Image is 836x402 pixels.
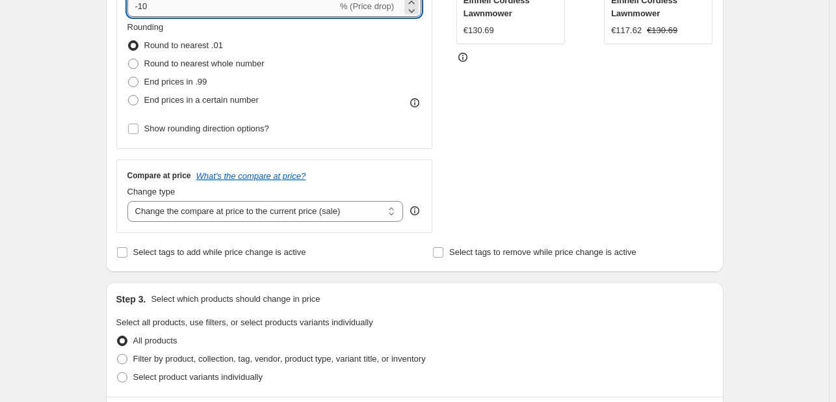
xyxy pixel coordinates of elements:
div: help [408,204,421,217]
span: % (Price drop) [340,1,394,11]
button: What's the compare at price? [196,171,306,181]
span: Select tags to add while price change is active [133,247,306,257]
span: Round to nearest .01 [144,40,223,50]
span: All products [133,336,177,345]
span: Round to nearest whole number [144,59,265,68]
div: €117.62 [611,24,642,37]
span: Change type [127,187,176,196]
span: Select product variants individually [133,372,263,382]
p: Select which products should change in price [151,293,320,306]
span: End prices in a certain number [144,95,259,105]
h3: Compare at price [127,170,191,181]
span: Rounding [127,22,164,32]
span: Show rounding direction options? [144,124,269,133]
strike: €130.69 [647,24,677,37]
span: Filter by product, collection, tag, vendor, product type, variant title, or inventory [133,354,426,364]
h2: Step 3. [116,293,146,306]
span: Select all products, use filters, or select products variants individually [116,317,373,327]
div: €130.69 [464,24,494,37]
span: End prices in .99 [144,77,207,87]
span: Select tags to remove while price change is active [449,247,636,257]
